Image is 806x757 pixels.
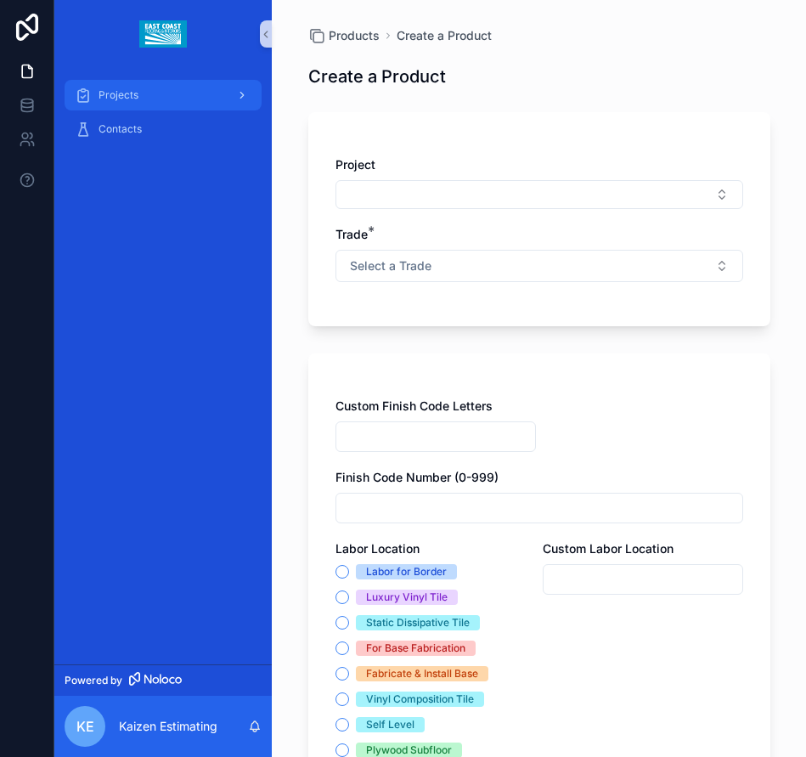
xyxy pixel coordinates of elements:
[366,666,478,681] div: Fabricate & Install Base
[366,641,465,656] div: For Base Fabrication
[65,80,262,110] a: Projects
[366,564,447,579] div: Labor for Border
[99,122,142,136] span: Contacts
[366,615,470,630] div: Static Dissipative Tile
[308,27,380,44] a: Products
[308,65,446,88] h1: Create a Product
[543,541,674,556] span: Custom Labor Location
[329,27,380,44] span: Products
[54,664,272,696] a: Powered by
[335,541,420,556] span: Labor Location
[65,114,262,144] a: Contacts
[65,674,122,687] span: Powered by
[99,88,138,102] span: Projects
[335,250,743,282] button: Select Button
[335,227,368,241] span: Trade
[139,20,186,48] img: App logo
[335,470,499,484] span: Finish Code Number (0-999)
[54,68,272,167] div: scrollable content
[119,718,217,735] p: Kaizen Estimating
[350,257,431,274] span: Select a Trade
[335,157,375,172] span: Project
[76,716,94,737] span: KE
[335,180,743,209] button: Select Button
[366,717,414,732] div: Self Level
[397,27,492,44] a: Create a Product
[366,692,474,707] div: Vinyl Composition Tile
[366,590,448,605] div: Luxury Vinyl Tile
[335,398,493,413] span: Custom Finish Code Letters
